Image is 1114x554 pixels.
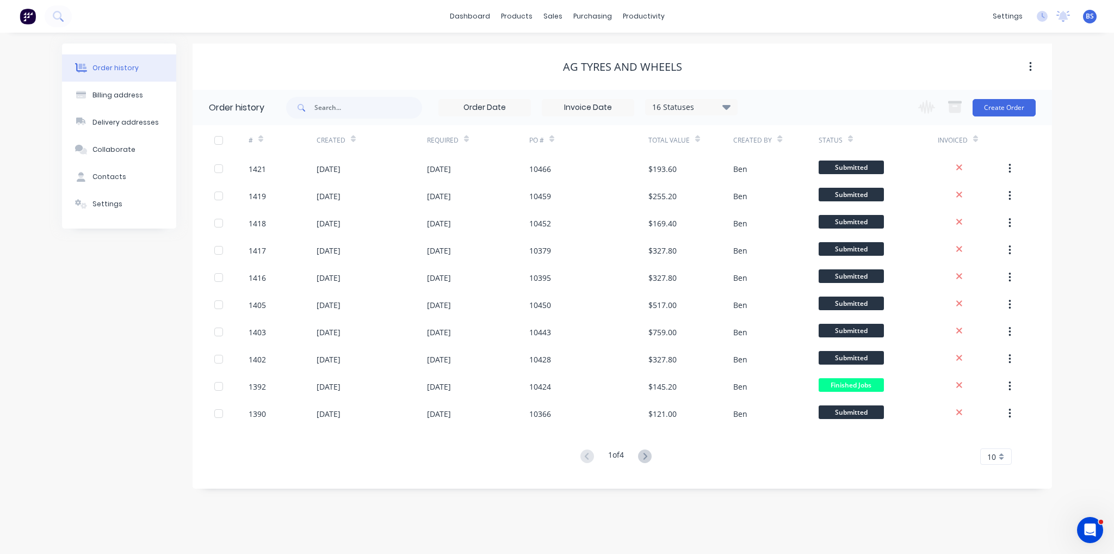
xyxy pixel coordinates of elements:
div: Ben [733,272,747,284]
div: 10450 [529,299,551,311]
div: sales [538,8,568,24]
span: Finished Jobs [819,378,884,392]
iframe: Intercom live chat [1077,517,1103,543]
div: Order history [92,63,139,73]
div: Created [317,136,345,145]
div: 1402 [249,354,266,365]
span: Submitted [819,215,884,229]
div: [DATE] [317,245,341,256]
div: 10466 [529,163,551,175]
div: Created [317,125,427,155]
span: Submitted [819,242,884,256]
div: AG Tyres and Wheels [563,60,682,73]
div: Required [427,125,529,155]
div: Required [427,136,459,145]
div: [DATE] [317,163,341,175]
input: Search... [314,97,422,119]
div: 1390 [249,408,266,420]
div: Created By [733,136,772,145]
button: Order history [62,54,176,82]
div: [DATE] [427,327,451,338]
input: Order Date [439,100,530,116]
button: Contacts [62,163,176,190]
div: Ben [733,245,747,256]
div: [DATE] [427,163,451,175]
span: Submitted [819,324,884,337]
div: Contacts [92,172,126,182]
div: $327.80 [648,272,677,284]
button: Create Order [973,99,1036,116]
div: 10443 [529,327,551,338]
div: 1405 [249,299,266,311]
div: 1403 [249,327,266,338]
div: Total Value [648,136,690,145]
div: 1416 [249,272,266,284]
div: Ben [733,190,747,202]
div: Ben [733,354,747,365]
div: 1417 [249,245,266,256]
div: [DATE] [427,190,451,202]
span: Submitted [819,405,884,419]
div: 1421 [249,163,266,175]
div: [DATE] [317,408,341,420]
div: 10379 [529,245,551,256]
div: Ben [733,218,747,229]
div: [DATE] [427,299,451,311]
div: [DATE] [427,272,451,284]
span: Submitted [819,297,884,310]
div: [DATE] [427,408,451,420]
div: Ben [733,381,747,392]
div: Ben [733,408,747,420]
div: productivity [617,8,670,24]
div: Order history [209,101,264,114]
div: $759.00 [648,327,677,338]
div: purchasing [568,8,617,24]
div: products [496,8,538,24]
div: Delivery addresses [92,118,159,127]
div: [DATE] [427,218,451,229]
div: 16 Statuses [646,101,737,113]
span: 10 [987,451,996,463]
div: Collaborate [92,145,135,155]
div: [DATE] [317,354,341,365]
div: Ben [733,327,747,338]
div: $327.80 [648,245,677,256]
span: Submitted [819,161,884,174]
div: 1419 [249,190,266,202]
button: Settings [62,190,176,218]
div: [DATE] [317,327,341,338]
div: $193.60 [648,163,677,175]
div: [DATE] [317,299,341,311]
div: PO # [529,125,648,155]
span: Submitted [819,188,884,201]
a: dashboard [444,8,496,24]
div: # [249,136,253,145]
div: 10452 [529,218,551,229]
div: Status [819,125,938,155]
div: Invoiced [938,125,1006,155]
span: Submitted [819,269,884,283]
div: Invoiced [938,136,968,145]
div: $169.40 [648,218,677,229]
div: $517.00 [648,299,677,311]
div: Ben [733,163,747,175]
div: $327.80 [648,354,677,365]
div: $255.20 [648,190,677,202]
div: 1 of 4 [608,449,624,465]
button: Collaborate [62,136,176,163]
input: Invoice Date [542,100,634,116]
div: $145.20 [648,381,677,392]
button: Delivery addresses [62,109,176,136]
div: $121.00 [648,408,677,420]
div: Status [819,136,843,145]
div: 10459 [529,190,551,202]
div: [DATE] [317,381,341,392]
div: # [249,125,317,155]
div: [DATE] [427,381,451,392]
div: [DATE] [427,245,451,256]
div: Ben [733,299,747,311]
div: 10424 [529,381,551,392]
div: Billing address [92,90,143,100]
div: Created By [733,125,818,155]
div: 10395 [529,272,551,284]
